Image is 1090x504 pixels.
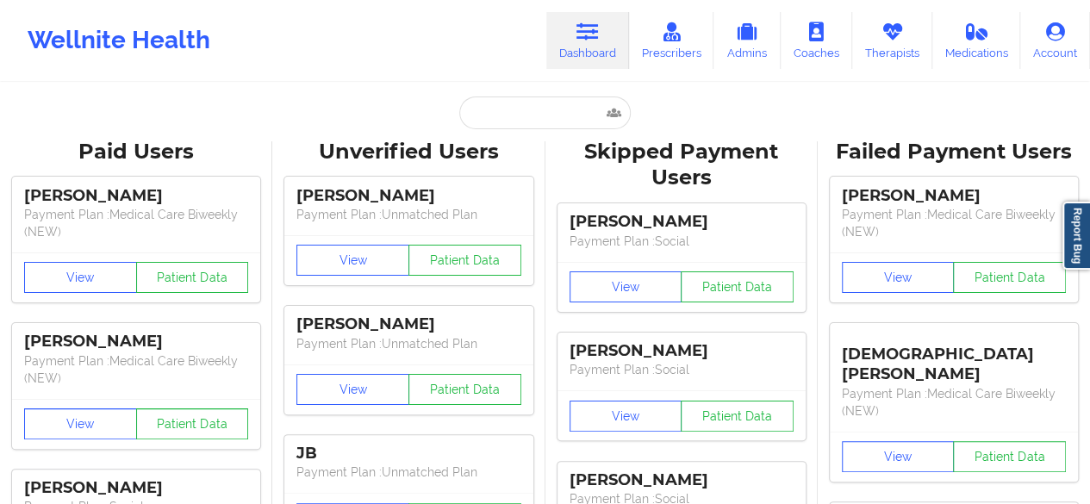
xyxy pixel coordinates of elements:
button: View [24,262,137,293]
div: Skipped Payment Users [557,139,806,192]
button: View [570,271,682,302]
button: Patient Data [681,271,794,302]
p: Payment Plan : Unmatched Plan [296,335,520,352]
a: Admins [713,12,781,69]
p: Payment Plan : Medical Care Biweekly (NEW) [842,385,1066,420]
button: Patient Data [136,408,249,439]
div: [PERSON_NAME] [296,314,520,334]
button: Patient Data [136,262,249,293]
div: [PERSON_NAME] [570,212,794,232]
div: [PERSON_NAME] [570,470,794,490]
div: [PERSON_NAME] [842,186,1066,206]
button: View [842,441,955,472]
div: Unverified Users [284,139,533,165]
a: Prescribers [629,12,714,69]
button: View [296,245,409,276]
div: [PERSON_NAME] [24,332,248,352]
p: Payment Plan : Medical Care Biweekly (NEW) [842,206,1066,240]
p: Payment Plan : Medical Care Biweekly (NEW) [24,206,248,240]
button: View [842,262,955,293]
button: Patient Data [953,441,1066,472]
div: JB [296,444,520,464]
button: View [296,374,409,405]
a: Therapists [852,12,932,69]
button: Patient Data [953,262,1066,293]
div: [PERSON_NAME] [24,478,248,498]
div: [PERSON_NAME] [296,186,520,206]
a: Medications [932,12,1021,69]
button: Patient Data [408,245,521,276]
div: Failed Payment Users [830,139,1078,165]
a: Coaches [781,12,852,69]
div: Paid Users [12,139,260,165]
p: Payment Plan : Unmatched Plan [296,206,520,223]
a: Report Bug [1062,202,1090,270]
a: Dashboard [546,12,629,69]
p: Payment Plan : Social [570,233,794,250]
button: Patient Data [681,401,794,432]
div: [PERSON_NAME] [570,341,794,361]
button: View [24,408,137,439]
button: Patient Data [408,374,521,405]
p: Payment Plan : Social [570,361,794,378]
p: Payment Plan : Unmatched Plan [296,464,520,481]
a: Account [1020,12,1090,69]
div: [DEMOGRAPHIC_DATA][PERSON_NAME] [842,332,1066,384]
p: Payment Plan : Medical Care Biweekly (NEW) [24,352,248,387]
button: View [570,401,682,432]
div: [PERSON_NAME] [24,186,248,206]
